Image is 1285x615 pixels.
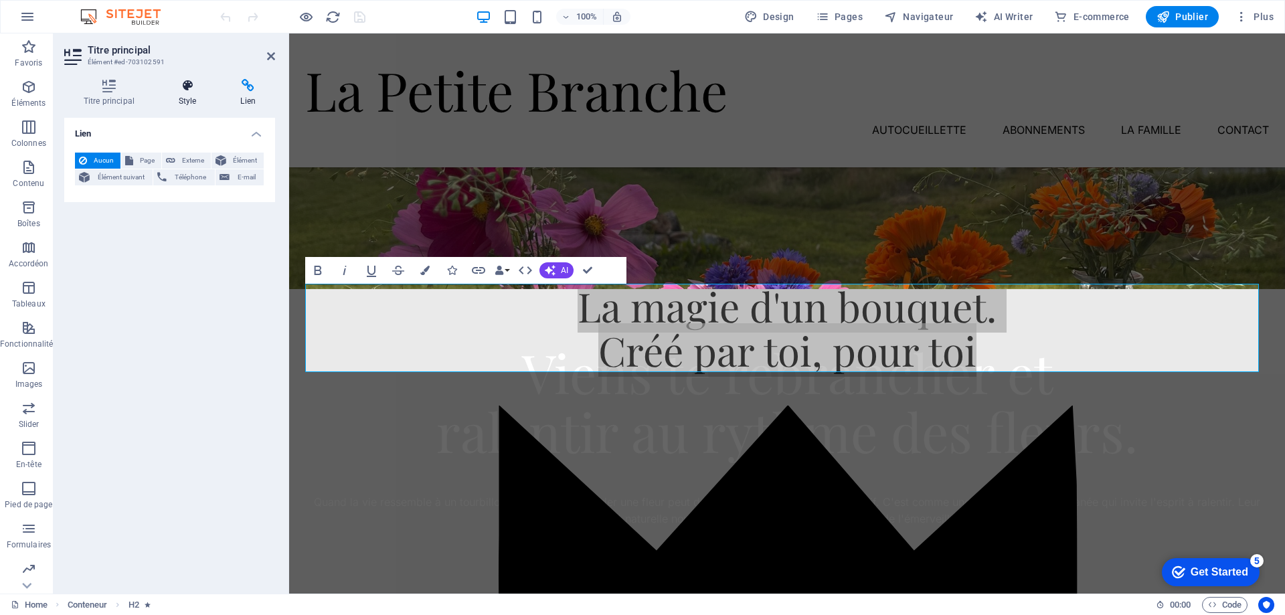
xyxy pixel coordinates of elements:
[94,169,149,185] span: Élément suivant
[539,262,574,278] button: AI
[1179,600,1181,610] span: :
[15,58,42,68] p: Favoris
[1258,597,1274,613] button: Usercentrics
[153,169,214,185] button: Téléphone
[1202,597,1248,613] button: Code
[1235,10,1274,23] span: Plus
[816,10,863,23] span: Pages
[68,597,151,613] nav: breadcrumb
[1170,597,1191,613] span: 00 00
[11,138,46,149] p: Colonnes
[171,169,210,185] span: Téléphone
[332,257,357,284] button: Italic (Ctrl+I)
[744,10,794,23] span: Design
[1146,6,1219,27] button: Publier
[222,79,275,107] h4: Lien
[1229,6,1279,27] button: Plus
[15,379,43,389] p: Images
[11,98,46,108] p: Éléments
[91,153,116,169] span: Aucun
[325,9,341,25] button: reload
[305,257,331,284] button: Bold (Ctrl+B)
[1156,10,1208,23] span: Publier
[216,169,264,185] button: E-mail
[576,9,598,25] h6: 100%
[1156,597,1191,613] h6: Durée de la session
[64,79,159,107] h4: Titre principal
[1054,10,1129,23] span: E-commerce
[99,3,112,16] div: 5
[974,10,1033,23] span: AI Writer
[11,597,48,613] a: Cliquez pour annuler la sélection. Double-cliquez pour ouvrir Pages.
[611,11,623,23] i: Lors du redimensionnement, ajuster automatiquement le niveau de zoom en fonction de l'appareil sé...
[16,250,980,339] h2: La magie d'un bouquet. Créé par toi, pour toi
[159,79,222,107] h4: Style
[298,9,314,25] button: Cliquez ici pour quitter le mode Aperçu et poursuivre l'édition.
[969,6,1038,27] button: AI Writer
[439,257,464,284] button: Icons
[12,298,46,309] p: Tableaux
[1049,6,1134,27] button: E-commerce
[88,56,248,68] h3: Élément #ed-703102591
[121,153,161,169] button: Page
[5,499,52,510] p: Pied de page
[13,178,44,189] p: Contenu
[211,153,264,169] button: Élément
[412,257,438,284] button: Colors
[179,153,207,169] span: Externe
[739,6,800,27] button: Design
[325,9,341,25] i: Actualiser la page
[513,257,538,284] button: HTML
[16,459,41,470] p: En-tête
[75,153,120,169] button: Aucun
[884,10,953,23] span: Navigateur
[64,118,275,142] h4: Lien
[68,597,108,613] span: Cliquez pour sélectionner. Double-cliquez pour modifier.
[137,153,157,169] span: Page
[385,257,411,284] button: Strikethrough
[234,169,260,185] span: E-mail
[88,44,275,56] h2: Titre principal
[810,6,868,27] button: Pages
[39,15,97,27] div: Get Started
[145,601,151,608] i: Cet élément contient une animation.
[466,257,491,284] button: Link
[561,266,568,274] span: AI
[77,9,177,25] img: Editor Logo
[359,257,384,284] button: Underline (Ctrl+U)
[493,257,511,284] button: Data Bindings
[9,258,48,269] p: Accordéon
[162,153,211,169] button: Externe
[575,257,600,284] button: Confirm (Ctrl+⏎)
[19,419,39,430] p: Slider
[128,597,139,613] span: Cliquez pour sélectionner. Double-cliquez pour modifier.
[75,169,153,185] button: Élément suivant
[556,9,604,25] button: 100%
[230,153,260,169] span: Élément
[17,218,40,229] p: Boîtes
[11,7,108,35] div: Get Started 5 items remaining, 0% complete
[1208,597,1241,613] span: Code
[7,539,51,550] p: Formulaires
[879,6,958,27] button: Navigateur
